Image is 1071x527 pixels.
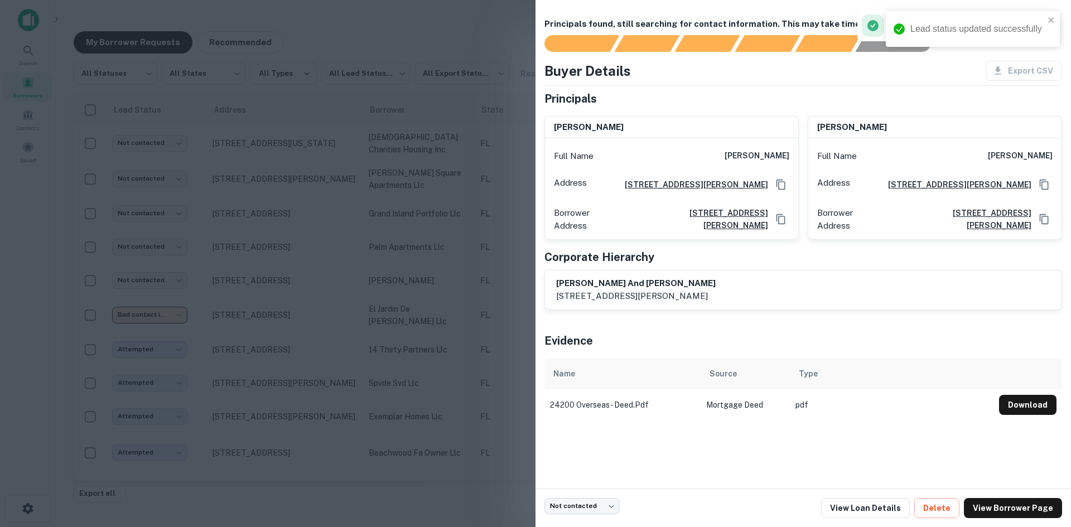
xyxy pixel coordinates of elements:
div: Documents found, AI parsing details... [674,35,740,52]
div: Lead status updated successfully [862,14,1031,37]
th: Name [544,358,701,389]
a: [STREET_ADDRESS][PERSON_NAME] [889,207,1031,231]
h4: Buyer Details [544,61,631,81]
div: Name [553,367,575,380]
div: Source [710,367,737,380]
h6: [PERSON_NAME] [817,121,887,134]
h5: Evidence [544,332,593,349]
div: Lead status updated successfully [910,22,1044,36]
button: close [1048,16,1055,26]
p: Full Name [554,149,594,163]
div: scrollable content [544,358,1062,420]
div: Not contacted [544,498,620,514]
h6: [PERSON_NAME] [554,121,624,134]
p: Full Name [817,149,857,163]
p: [STREET_ADDRESS][PERSON_NAME] [556,289,716,303]
div: Type [799,367,818,380]
h5: Corporate Hierarchy [544,249,654,265]
p: Borrower Address [554,206,621,233]
button: Copy Address [773,176,789,193]
td: Mortgage Deed [701,389,790,420]
iframe: Chat Widget [1015,438,1071,491]
button: Copy Address [773,211,789,228]
a: View Borrower Page [964,498,1062,518]
div: AI fulfillment process complete. [856,35,944,52]
th: Type [790,358,993,389]
td: pdf [790,389,993,420]
div: Your request is received and processing... [614,35,679,52]
th: Source [701,358,790,389]
p: Address [554,176,587,193]
div: Principals found, AI now looking for contact information... [735,35,800,52]
p: Borrower Address [817,206,884,233]
td: 24200 overseas - deed.pdf [544,389,701,420]
p: Address [817,176,850,193]
a: View Loan Details [821,498,910,518]
h6: [PERSON_NAME] [988,149,1053,163]
a: [STREET_ADDRESS][PERSON_NAME] [879,178,1031,191]
h5: Principals [544,90,597,107]
div: Principals found, still searching for contact information. This may take time... [795,35,860,52]
button: Copy Address [1036,211,1053,228]
a: [STREET_ADDRESS][PERSON_NAME] [616,178,768,191]
button: Copy Address [1036,176,1053,193]
a: [STREET_ADDRESS][PERSON_NAME] [625,207,768,231]
h6: Principals found, still searching for contact information. This may take time... [544,18,1062,31]
div: Sending borrower request to AI... [531,35,615,52]
h6: [PERSON_NAME] and [PERSON_NAME] [556,277,716,290]
button: Delete [914,498,959,518]
button: Download [999,395,1056,415]
h6: [PERSON_NAME] [725,149,789,163]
